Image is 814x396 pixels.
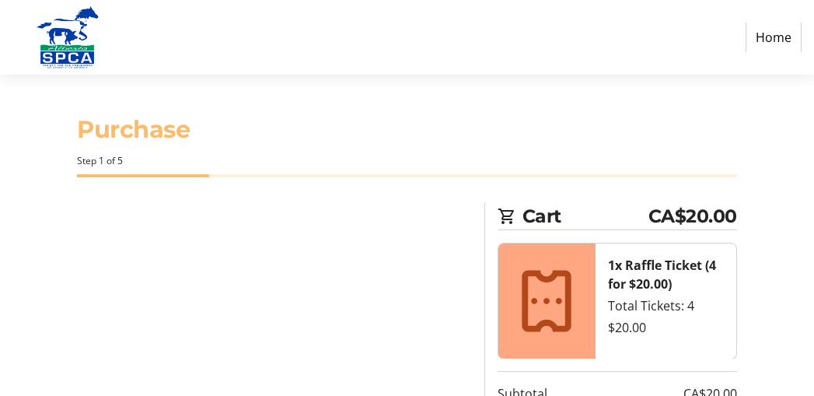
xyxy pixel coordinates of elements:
[608,296,724,315] div: Total Tickets: 4
[522,202,648,230] span: Cart
[608,257,716,293] strong: 1x Raffle Ticket (4 for $20.00)
[77,154,737,168] div: Step 1 of 5
[746,23,802,52] a: Home
[77,112,737,148] h1: Purchase
[12,6,123,68] img: Alberta SPCA's Logo
[648,202,737,230] span: CA$20.00
[608,318,724,337] div: $20.00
